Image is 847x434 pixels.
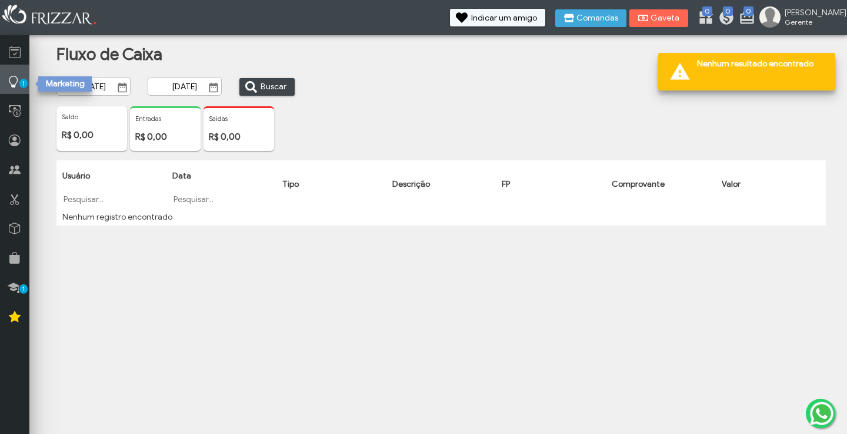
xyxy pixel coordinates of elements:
[723,6,733,16] span: 0
[114,82,131,93] button: Show Calendar
[785,8,838,18] span: [PERSON_NAME]
[718,9,730,28] a: 0
[629,9,688,27] button: Gaveta
[56,160,166,208] th: Usuário
[166,160,276,208] th: Data
[702,6,712,16] span: 0
[205,82,222,93] button: Show Calendar
[450,9,545,26] button: Indicar um amigo
[19,79,28,88] span: 1
[172,171,191,181] span: Data
[386,160,496,208] th: Descrição
[576,14,618,22] span: Comandas
[135,132,195,142] p: R$ 0,00
[135,115,195,123] p: Entradas
[698,9,709,28] a: 0
[19,284,28,294] span: 1
[739,9,751,28] a: 0
[38,76,92,92] div: Marketing
[56,44,285,65] h1: Fluxo de Caixa
[209,115,269,123] p: Saidas
[392,179,430,189] span: Descrição
[62,171,90,181] span: Usuário
[239,78,295,96] button: Buscar
[261,78,286,96] span: Buscar
[502,179,510,189] span: FP
[808,399,836,428] img: whatsapp.png
[743,6,753,16] span: 0
[759,6,841,30] a: [PERSON_NAME] Gerente
[56,208,826,226] td: Nenhum registro encontrado
[209,132,269,142] p: R$ 0,00
[716,160,826,208] th: Valor
[276,160,386,208] th: Tipo
[697,59,826,73] span: Nenhum resultado encontrado
[612,179,665,189] span: Comprovante
[62,130,122,140] p: R$ 0,00
[606,160,716,208] th: Comprovante
[62,193,161,205] input: Pesquisar...
[722,179,741,189] span: Valor
[555,9,626,27] button: Comandas
[172,193,271,205] input: Pesquisar...
[785,18,838,26] span: Gerente
[651,14,680,22] span: Gaveta
[62,113,122,121] p: Saldo
[496,160,606,208] th: FP
[282,179,299,189] span: Tipo
[471,14,537,22] span: Indicar um amigo
[148,77,222,96] input: Data Final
